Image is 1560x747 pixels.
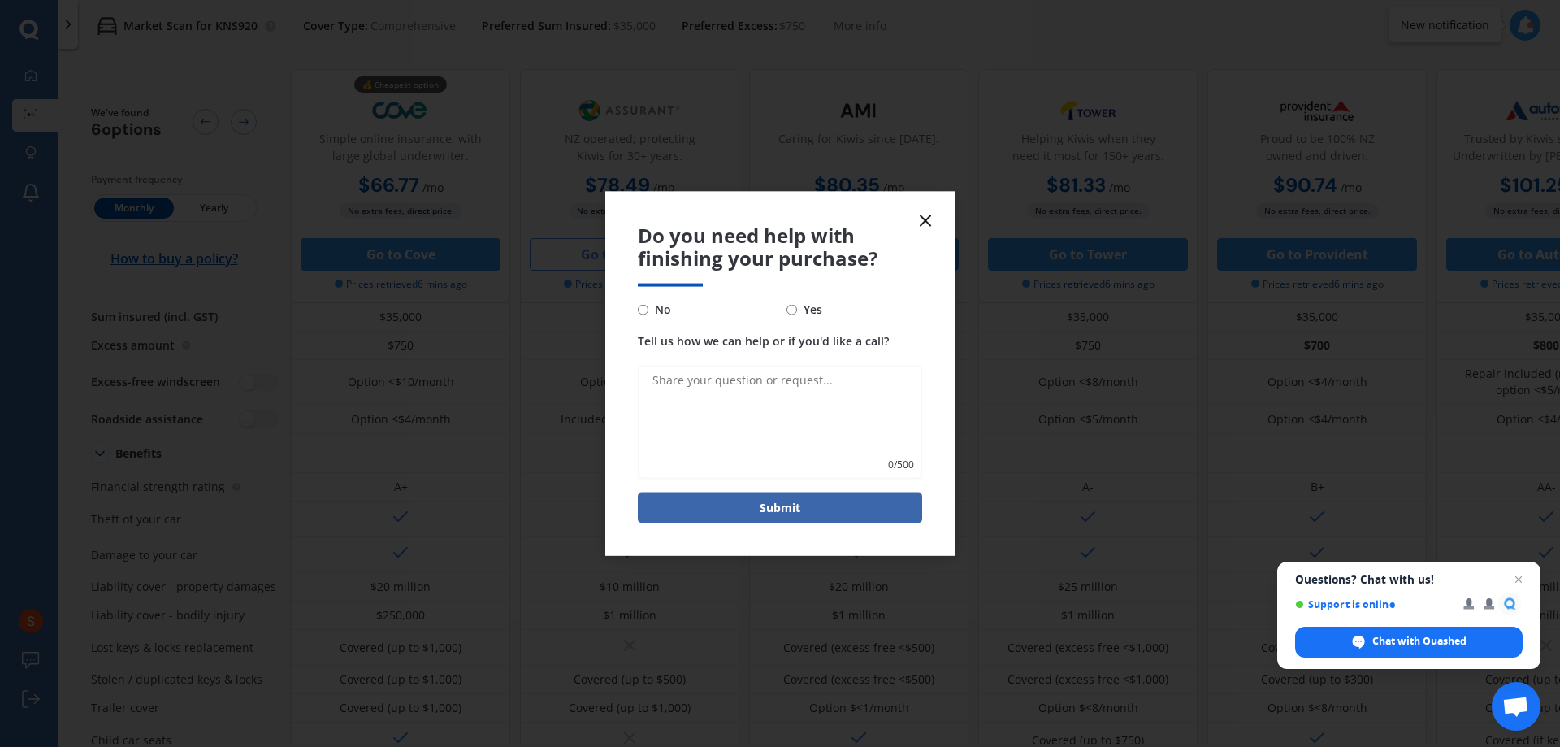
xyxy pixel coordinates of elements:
[1295,627,1523,658] div: Chat with Quashed
[638,493,922,523] button: Submit
[1295,598,1452,610] span: Support is online
[888,457,914,473] span: 0 / 500
[1372,634,1467,649] span: Chat with Quashed
[1509,570,1528,589] span: Close chat
[797,300,822,319] span: Yes
[1295,573,1523,586] span: Questions? Chat with us!
[1492,682,1540,731] div: Open chat
[638,304,648,315] input: No
[648,300,671,319] span: No
[638,333,889,349] span: Tell us how we can help or if you'd like a call?
[638,224,922,271] span: Do you need help with finishing your purchase?
[786,304,797,315] input: Yes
